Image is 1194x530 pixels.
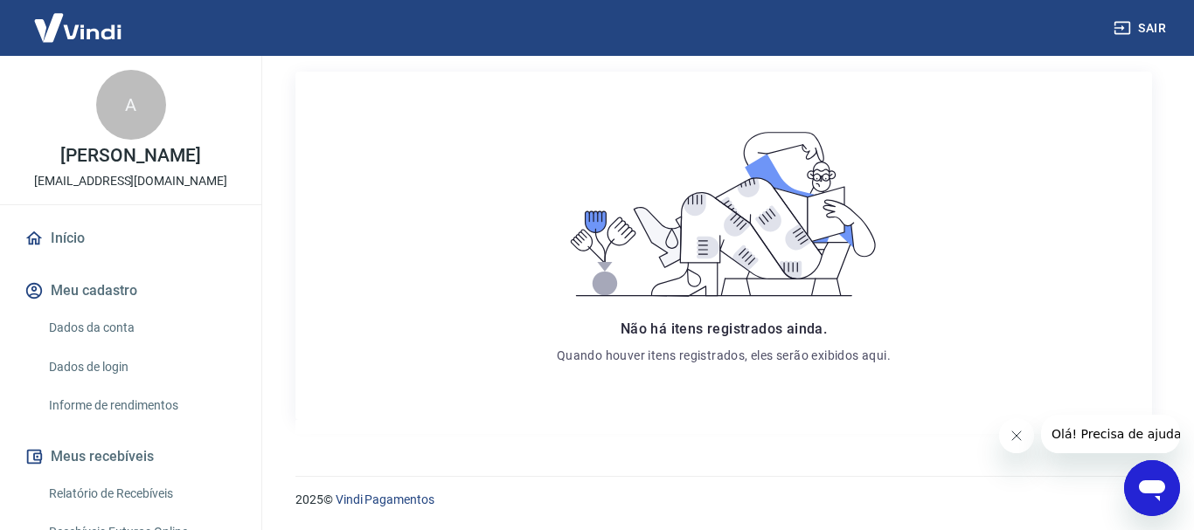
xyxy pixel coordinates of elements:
[21,437,240,476] button: Meus recebíveis
[10,12,147,26] span: Olá! Precisa de ajuda?
[1041,415,1180,453] iframe: Mensagem da empresa
[96,70,166,140] div: A
[999,418,1034,453] iframe: Fechar mensagem
[21,272,240,310] button: Meu cadastro
[60,147,200,165] p: [PERSON_NAME]
[21,1,135,54] img: Vindi
[34,172,227,190] p: [EMAIL_ADDRESS][DOMAIN_NAME]
[21,219,240,258] a: Início
[1110,12,1173,45] button: Sair
[336,492,434,506] a: Vindi Pagamentos
[621,320,827,337] span: Não há itens registrados ainda.
[42,388,240,423] a: Informe de rendimentos
[295,491,1152,509] p: 2025 ©
[557,347,891,364] p: Quando houver itens registrados, eles serão exibidos aqui.
[42,349,240,385] a: Dados de login
[42,310,240,346] a: Dados da conta
[42,476,240,512] a: Relatório de Recebíveis
[1124,460,1180,516] iframe: Botão para abrir a janela de mensagens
